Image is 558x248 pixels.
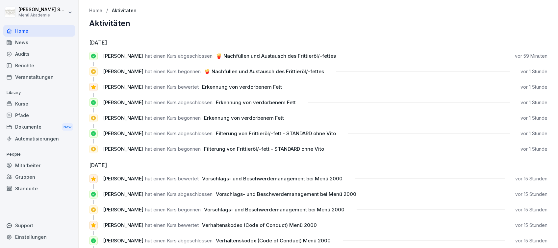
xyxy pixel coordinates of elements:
a: News [3,37,75,48]
p: Menü Akademie [18,13,66,17]
a: DokumenteNew [3,121,75,133]
span: Filterung von Frittieröl/-fett - STANDARD ohne Vito [204,146,324,152]
span: Vorschlags- und Beschwerdemanagement bei Menü 2000 [216,191,356,197]
span: [PERSON_NAME] [103,115,143,121]
span: hat einen Kurs bewertet [145,222,199,228]
p: vor 15 Stunden [515,222,547,229]
span: [PERSON_NAME] [103,206,143,213]
h2: Aktivitäten [89,19,547,28]
span: [PERSON_NAME] [103,191,143,197]
span: hat einen Kurs abgeschlossen [145,237,213,244]
span: [PERSON_NAME] [103,146,143,152]
span: Vorschlags- und Beschwerdemanagement bei Menü 2000 [202,175,342,182]
div: New [62,123,73,131]
p: vor 1 Stunde [520,84,547,90]
span: hat einen Kurs abgeschlossen [145,130,213,137]
span: [PERSON_NAME] [103,175,143,182]
a: Pfade [3,109,75,121]
a: Automatisierungen [3,133,75,144]
span: Verhaltenskodex (Code of Conduct) Menü 2000 [202,222,317,228]
span: hat einen Kurs abgeschlossen [145,53,213,59]
span: 🍟 Nachfüllen und Austausch des Frittieröl/-fettes [204,68,324,75]
span: hat einen Kurs abgeschlossen [145,99,213,106]
a: Audits [3,48,75,60]
p: Library [3,87,75,98]
div: Dokumente [3,121,75,133]
p: People [3,149,75,160]
span: hat einen Kurs bewertet [145,175,199,182]
span: Erkennung von verdorbenem Fett [216,99,296,106]
span: hat einen Kurs begonnen [145,68,201,75]
span: [PERSON_NAME] [103,53,143,59]
a: Home [89,8,102,14]
p: [PERSON_NAME] Schülzke [18,7,66,13]
a: Mitarbeiter [3,160,75,171]
h6: [DATE] [89,161,547,169]
span: hat einen Kurs begonnen [145,115,201,121]
p: vor 15 Stunden [515,206,547,213]
span: [PERSON_NAME] [103,237,143,244]
div: Support [3,220,75,231]
p: vor 59 Minuten [515,53,547,59]
p: vor 15 Stunden [515,175,547,182]
span: [PERSON_NAME] [103,130,143,137]
a: Kurse [3,98,75,109]
span: Verhaltenskodex (Code of Conduct) Menü 2000 [216,237,331,244]
span: Erkennung von verdorbenem Fett [204,115,284,121]
p: vor 1 Stunde [520,146,547,152]
span: Erkennung von verdorbenem Fett [202,84,282,90]
span: hat einen Kurs bewertet [145,84,199,90]
p: vor 1 Stunde [520,130,547,137]
p: vor 1 Stunde [520,68,547,75]
p: vor 1 Stunde [520,115,547,121]
a: Einstellungen [3,231,75,243]
a: Berichte [3,60,75,71]
span: [PERSON_NAME] [103,99,143,106]
a: Veranstaltungen [3,71,75,83]
a: Gruppen [3,171,75,183]
span: hat einen Kurs begonnen [145,146,201,152]
span: [PERSON_NAME] [103,68,143,75]
span: [PERSON_NAME] [103,84,143,90]
h6: [DATE] [89,39,547,46]
a: Standorte [3,183,75,194]
span: Filterung von Frittieröl/-fett - STANDARD ohne Vito [216,130,336,137]
a: Aktivitäten [112,8,137,14]
span: [PERSON_NAME] [103,222,143,228]
p: vor 15 Stunden [515,191,547,198]
span: 🍟 Nachfüllen und Austausch des Frittieröl/-fettes [216,53,336,59]
span: Vorschlags- und Beschwerdemanagement bei Menü 2000 [204,206,344,213]
span: hat einen Kurs abgeschlossen [145,191,213,197]
p: / [106,8,108,14]
a: Home [3,25,75,37]
p: vor 1 Stunde [520,99,547,106]
span: hat einen Kurs begonnen [145,206,201,213]
p: vor 15 Stunden [515,237,547,244]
